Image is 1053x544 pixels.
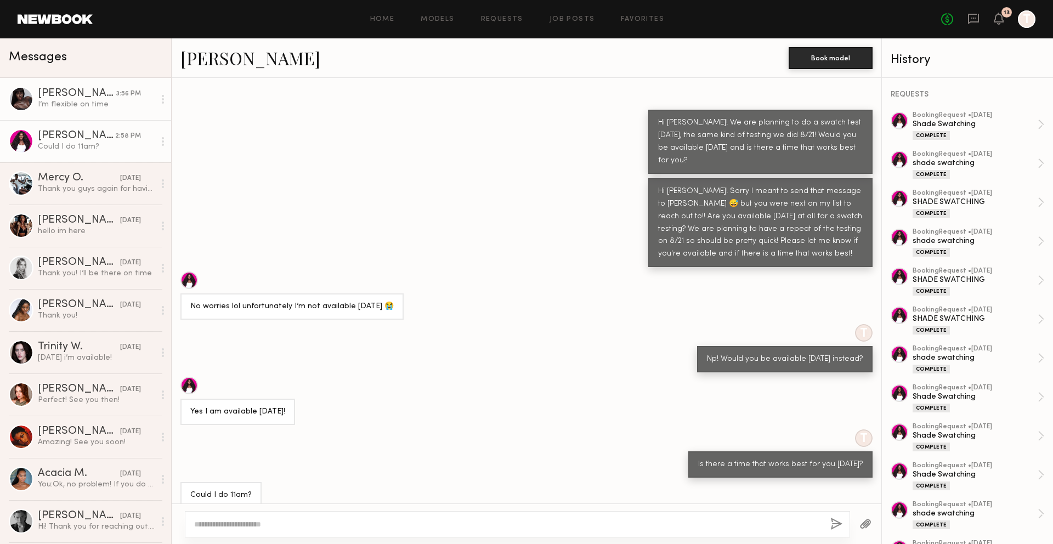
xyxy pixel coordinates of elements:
[913,353,1038,363] div: shade swatching
[1004,10,1010,16] div: 13
[913,307,1044,335] a: bookingRequest •[DATE]SHADE SWATCHINGComplete
[913,326,950,335] div: Complete
[190,406,285,418] div: Yes I am available [DATE]!
[190,489,252,502] div: Could I do 11am?
[120,258,141,268] div: [DATE]
[913,190,1044,218] a: bookingRequest •[DATE]SHADE SWATCHINGComplete
[913,131,950,140] div: Complete
[115,131,141,141] div: 2:58 PM
[38,215,120,226] div: [PERSON_NAME]
[116,89,141,99] div: 3:56 PM
[913,275,1038,285] div: SHADE SWATCHING
[913,170,950,179] div: Complete
[913,209,950,218] div: Complete
[913,190,1038,197] div: booking Request • [DATE]
[120,173,141,184] div: [DATE]
[481,16,523,23] a: Requests
[913,151,1038,158] div: booking Request • [DATE]
[913,345,1038,353] div: booking Request • [DATE]
[913,481,950,490] div: Complete
[38,226,155,236] div: hello im here
[120,469,141,479] div: [DATE]
[38,468,120,479] div: Acacia M.
[621,16,664,23] a: Favorites
[38,437,155,447] div: Amazing! See you soon!
[38,88,116,99] div: [PERSON_NAME]
[913,197,1038,207] div: SHADE SWATCHING
[913,158,1038,168] div: shade swatching
[913,236,1038,246] div: shade swatching
[38,184,155,194] div: Thank you guys again for having me. 😊🙏🏿
[38,395,155,405] div: Perfect! See you then!
[913,314,1038,324] div: SHADE SWATCHING
[913,384,1038,392] div: booking Request • [DATE]
[38,353,155,363] div: [DATE] i’m available!
[38,173,120,184] div: Mercy O.
[38,511,120,522] div: [PERSON_NAME]
[120,427,141,437] div: [DATE]
[891,91,1044,99] div: REQUESTS
[913,423,1038,430] div: booking Request • [DATE]
[913,151,1044,179] a: bookingRequest •[DATE]shade swatchingComplete
[913,268,1038,275] div: booking Request • [DATE]
[913,248,950,257] div: Complete
[913,384,1044,412] a: bookingRequest •[DATE]Shade SwatchingComplete
[38,384,120,395] div: [PERSON_NAME]
[120,342,141,353] div: [DATE]
[913,404,950,412] div: Complete
[38,342,120,353] div: Trinity W.
[913,469,1038,480] div: Shade Swatching
[913,462,1044,490] a: bookingRequest •[DATE]Shade SwatchingComplete
[913,501,1038,508] div: booking Request • [DATE]
[913,365,950,373] div: Complete
[913,501,1044,529] a: bookingRequest •[DATE]shade swatchingComplete
[38,131,115,141] div: [PERSON_NAME]
[38,426,120,437] div: [PERSON_NAME]
[370,16,395,23] a: Home
[789,47,873,69] button: Book model
[38,479,155,490] div: You: Ok, no problem! If you do 2:30, we could do that also. Or I can let you know about the next ...
[421,16,454,23] a: Models
[658,185,863,261] div: Hi [PERSON_NAME]! Sorry I meant to send that message to [PERSON_NAME] 😅 but you were next on my l...
[913,423,1044,451] a: bookingRequest •[DATE]Shade SwatchingComplete
[913,520,950,529] div: Complete
[891,54,1044,66] div: History
[38,141,155,152] div: Could I do 11am?
[913,268,1044,296] a: bookingRequest •[DATE]SHADE SWATCHINGComplete
[38,268,155,279] div: Thank you! I’ll be there on time
[180,46,320,70] a: [PERSON_NAME]
[9,51,67,64] span: Messages
[38,99,155,110] div: I’m flexible on time
[913,229,1044,257] a: bookingRequest •[DATE]shade swatchingComplete
[38,310,155,321] div: Thank you!
[120,511,141,522] div: [DATE]
[120,384,141,395] div: [DATE]
[913,430,1038,441] div: Shade Swatching
[913,112,1038,119] div: booking Request • [DATE]
[913,119,1038,129] div: Shade Swatching
[913,392,1038,402] div: Shade Swatching
[913,229,1038,236] div: booking Request • [DATE]
[38,299,120,310] div: [PERSON_NAME]
[190,301,394,313] div: No worries lol unfortunately I’m not available [DATE] 😭
[913,443,950,451] div: Complete
[707,353,863,366] div: Np! Would you be available [DATE] instead?
[913,462,1038,469] div: booking Request • [DATE]
[913,287,950,296] div: Complete
[913,307,1038,314] div: booking Request • [DATE]
[1018,10,1035,28] a: T
[120,300,141,310] div: [DATE]
[913,345,1044,373] a: bookingRequest •[DATE]shade swatchingComplete
[550,16,595,23] a: Job Posts
[913,508,1038,519] div: shade swatching
[698,458,863,471] div: Is there a time that works best for you [DATE]?
[658,117,863,167] div: Hi [PERSON_NAME]! We are planning to do a swatch test [DATE], the same kind of testing we did 8/2...
[38,257,120,268] div: [PERSON_NAME]
[38,522,155,532] div: Hi! Thank you for reaching out. Is this a paid gig? If so, could you please share your rate?
[120,216,141,226] div: [DATE]
[913,112,1044,140] a: bookingRequest •[DATE]Shade SwatchingComplete
[789,53,873,62] a: Book model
